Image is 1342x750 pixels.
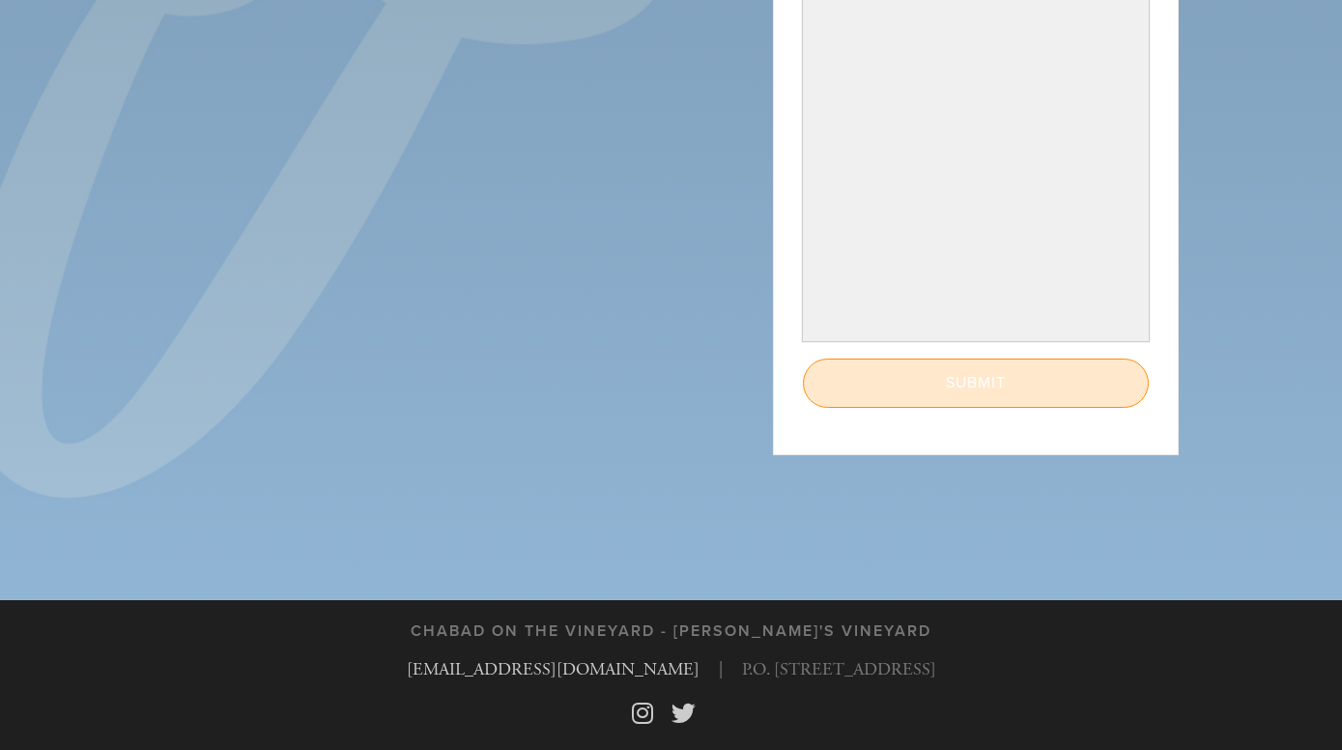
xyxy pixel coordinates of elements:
[803,359,1149,407] input: Submit
[411,622,931,641] h3: Chabad on the Vineyard - [PERSON_NAME]'s Vineyard
[742,656,936,682] span: P.O. [STREET_ADDRESS]
[407,658,700,680] a: [EMAIL_ADDRESS][DOMAIN_NAME]
[719,656,723,682] span: |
